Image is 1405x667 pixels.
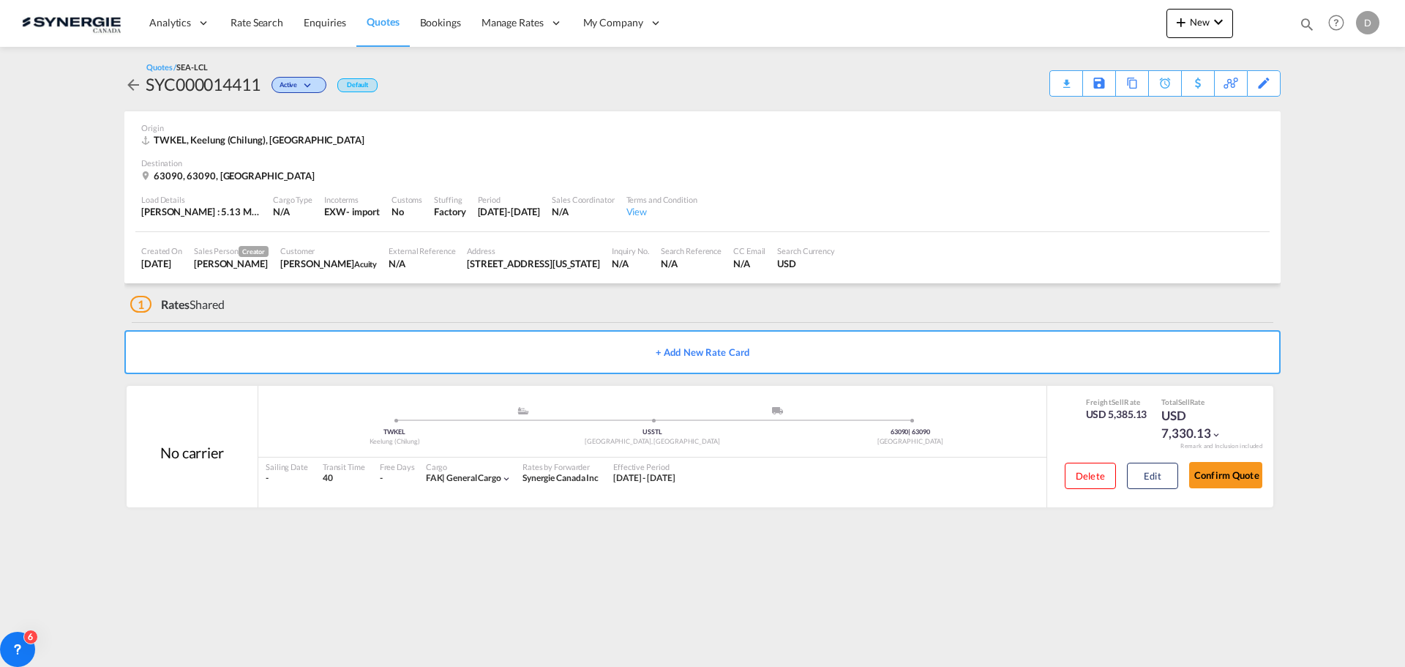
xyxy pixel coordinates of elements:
span: Bookings [420,16,461,29]
div: Delivery ModeService Type - [653,407,910,422]
div: Destination [141,157,1264,168]
span: Active [280,81,301,94]
div: icon-arrow-left [124,72,146,96]
div: 63090, 63090, United States [141,169,318,182]
div: - [380,472,383,485]
div: Keelung (Chilung) [266,437,523,447]
div: USD 7,330.13 [1161,407,1234,442]
img: 1f56c880d42311ef80fc7dca854c8e59.png [22,7,121,40]
div: [GEOGRAPHIC_DATA] [782,437,1039,447]
div: Sales Person [194,245,269,257]
div: Cargo Type [273,194,312,205]
div: USD 5,385.13 [1086,407,1147,422]
div: N/A [389,257,455,270]
button: Confirm Quote [1189,462,1262,488]
div: Rates by Forwarder [522,461,599,472]
span: Sell [1112,398,1124,406]
span: Enquiries [304,16,346,29]
span: | [908,428,910,436]
div: CC Email [733,245,765,256]
div: - [266,472,308,485]
md-icon: icon-magnify [1299,16,1315,32]
span: 63090 [891,428,910,436]
span: Manage Rates [482,15,544,30]
div: Shared [130,297,225,313]
span: 1 [130,296,151,313]
div: SYC000014411 [146,72,261,96]
div: N/A [661,257,722,270]
div: D [1356,11,1379,34]
div: Change Status Here [271,77,326,93]
div: Period [478,194,541,205]
span: Help [1324,10,1349,35]
md-icon: icon-chevron-down [501,474,512,484]
div: general cargo [426,472,501,485]
span: Synergie Canada Inc [522,472,599,483]
div: Effective Period [613,461,675,472]
md-icon: icon-arrow-left [124,76,142,94]
button: Delete [1065,463,1116,489]
span: My Company [583,15,643,30]
div: Address [467,245,599,256]
div: Incoterms [324,194,380,205]
div: Origin [141,122,1264,133]
button: + Add New Rate Card [124,330,1281,374]
div: Default [337,78,378,92]
span: Rate Search [231,16,283,29]
span: New [1172,16,1227,28]
div: Free Days [380,461,415,472]
div: [PERSON_NAME] : 5.13 MT | Volumetric Wt : 34.74 CBM | Chargeable Wt : 34.74 W/M [141,205,261,218]
div: Transit Time [323,461,365,472]
div: 40 [323,472,365,485]
md-icon: icon-chevron-down [1211,430,1221,440]
div: No [391,205,422,218]
div: Cargo [426,461,512,472]
img: road [772,407,783,414]
md-icon: icon-chevron-down [1210,13,1227,31]
div: Guilliot Desruisseaux [280,257,377,270]
div: Search Currency [777,245,835,256]
div: Load Details [141,194,261,205]
div: N/A [552,205,614,218]
div: Change Status Here [261,72,330,96]
md-icon: icon-download [1057,73,1075,84]
span: [DATE] - [DATE] [613,472,675,483]
div: Sailing Date [266,461,308,472]
div: Customer [280,245,377,256]
span: Quotes [367,15,399,28]
div: Remark and Inclusion included [1169,442,1273,450]
span: FAK [426,472,447,483]
span: | [442,472,445,483]
div: Freight Rate [1086,397,1147,407]
div: - import [346,205,380,218]
div: Daniel Dico [194,257,269,270]
div: TWKEL [266,428,523,437]
div: USD [777,257,835,270]
div: Search Reference [661,245,722,256]
div: USSTL [523,428,781,437]
div: N/A [273,205,312,218]
div: Factory Stuffing [434,205,465,218]
div: Quote PDF is not available at this time [1057,71,1075,84]
md-icon: assets/icons/custom/ship-fill.svg [514,407,532,414]
div: N/A [612,257,649,270]
div: Terms and Condition [626,194,697,205]
div: Stuffing [434,194,465,205]
md-icon: icon-plus 400-fg [1172,13,1190,31]
div: EXW [324,205,346,218]
div: Inquiry No. [612,245,649,256]
div: TWKEL, Keelung (Chilung), Europe [141,133,368,146]
span: Sell [1178,398,1190,406]
button: Edit [1127,463,1178,489]
span: Analytics [149,15,191,30]
div: Quotes /SEA-LCL [146,62,208,72]
div: [GEOGRAPHIC_DATA], [GEOGRAPHIC_DATA] [523,437,781,447]
div: 14 Sep 2025 [478,205,541,218]
div: View [626,205,697,218]
div: Sales Coordinator [552,194,614,205]
span: TWKEL, Keelung (Chilung), [GEOGRAPHIC_DATA] [154,134,364,146]
span: Acuity [354,259,377,269]
md-icon: icon-chevron-down [301,82,318,90]
div: No carrier [160,442,224,463]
